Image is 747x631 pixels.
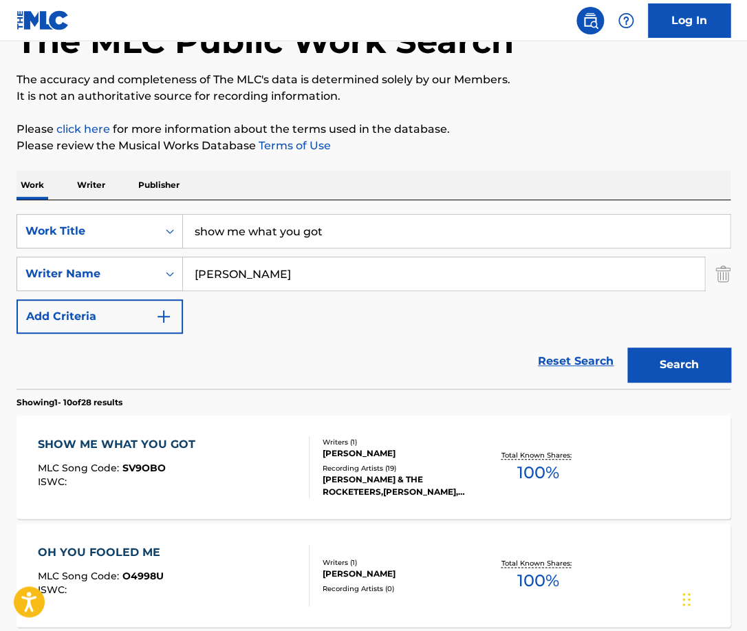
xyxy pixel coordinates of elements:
[648,3,730,38] a: Log In
[17,214,730,389] form: Search Form
[17,171,48,200] p: Work
[38,436,202,453] div: SHOW ME WHAT YOU GOT
[17,299,183,334] button: Add Criteria
[38,462,122,474] span: MLC Song Code :
[122,570,164,582] span: O4998U
[501,450,575,460] p: Total Known Shares:
[582,12,598,29] img: search
[323,447,479,460] div: [PERSON_NAME]
[17,121,730,138] p: Please for more information about the terms used in the database.
[682,579,691,620] div: Drag
[612,7,640,34] div: Help
[678,565,747,631] iframe: Chat Widget
[618,12,634,29] img: help
[73,171,109,200] p: Writer
[501,558,575,568] p: Total Known Shares:
[517,568,559,593] span: 100 %
[715,257,730,291] img: Delete Criterion
[323,463,479,473] div: Recording Artists ( 19 )
[17,524,730,627] a: OH YOU FOOLED MEMLC Song Code:O4998UISWC:Writers (1)[PERSON_NAME]Recording Artists (0)Total Known...
[323,437,479,447] div: Writers ( 1 )
[517,460,559,485] span: 100 %
[38,544,167,561] div: OH YOU FOOLED ME
[56,122,110,136] a: click here
[17,416,730,519] a: SHOW ME WHAT YOU GOTMLC Song Code:SV9OBOISWC:Writers (1)[PERSON_NAME]Recording Artists (19)[PERSO...
[25,266,149,282] div: Writer Name
[17,138,730,154] p: Please review the Musical Works Database
[122,462,166,474] span: SV9OBO
[323,584,479,594] div: Recording Artists ( 0 )
[25,223,149,239] div: Work Title
[627,347,730,382] button: Search
[531,346,620,376] a: Reset Search
[576,7,604,34] a: Public Search
[38,584,70,596] span: ISWC :
[17,10,69,30] img: MLC Logo
[323,568,479,580] div: [PERSON_NAME]
[256,139,331,152] a: Terms of Use
[134,171,184,200] p: Publisher
[323,557,479,568] div: Writers ( 1 )
[17,88,730,105] p: It is not an authoritative source for recording information.
[17,21,514,62] h1: The MLC Public Work Search
[155,308,172,325] img: 9d2ae6d4665cec9f34b9.svg
[38,570,122,582] span: MLC Song Code :
[17,72,730,88] p: The accuracy and completeness of The MLC's data is determined solely by our Members.
[17,396,122,409] p: Showing 1 - 10 of 28 results
[323,473,479,498] div: [PERSON_NAME] & THE ROCKETEERS,[PERSON_NAME], [PERSON_NAME] & THE ROCKETEERS, [PERSON_NAME] & THE...
[38,475,70,488] span: ISWC :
